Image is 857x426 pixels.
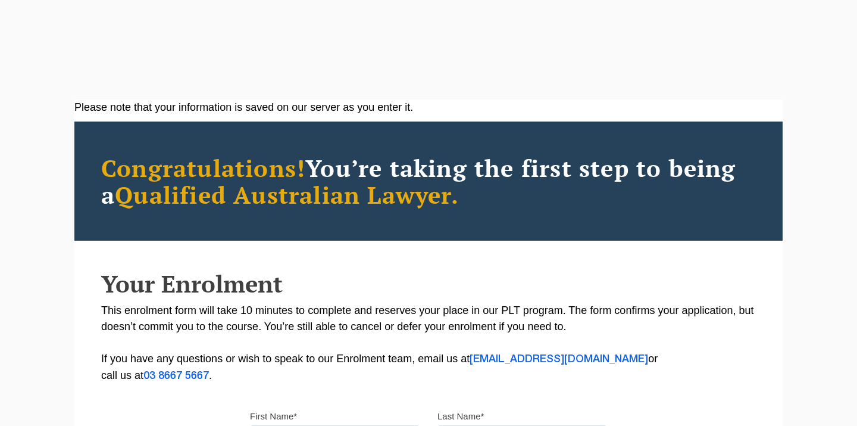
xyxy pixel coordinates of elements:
[143,371,209,381] a: 03 8667 5667
[101,270,756,297] h2: Your Enrolment
[101,152,305,184] span: Congratulations!
[115,179,459,210] span: Qualified Australian Lawyer.
[101,303,756,384] p: This enrolment form will take 10 minutes to complete and reserves your place in our PLT program. ...
[437,411,484,422] label: Last Name*
[101,154,756,208] h2: You’re taking the first step to being a
[250,411,297,422] label: First Name*
[74,99,783,116] div: Please note that your information is saved on our server as you enter it.
[470,355,648,364] a: [EMAIL_ADDRESS][DOMAIN_NAME]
